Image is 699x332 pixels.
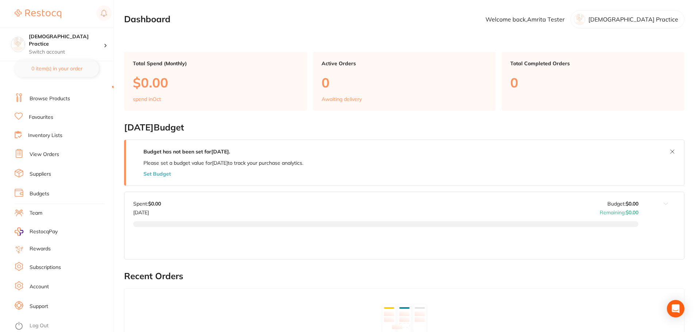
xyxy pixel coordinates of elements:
a: Team [30,210,42,217]
a: View Orders [30,151,59,158]
a: Active Orders0Awaiting delivery [313,52,496,111]
img: Restocq Logo [15,9,61,18]
p: Remaining: [600,207,638,215]
h2: Dashboard [124,14,170,24]
a: Budgets [30,190,49,198]
p: Budget: [607,201,638,207]
a: Total Completed Orders0 [502,52,684,111]
p: Total Spend (Monthly) [133,60,298,66]
strong: $0.00 [148,200,161,207]
button: Log Out [15,320,111,332]
h2: [DATE] Budget [124,122,684,133]
a: Favourites [29,114,53,121]
img: Amrita Practice [11,37,25,51]
p: 0 [510,75,676,90]
h4: Amrita Practice [29,33,104,47]
a: Inventory Lists [28,132,62,139]
a: Support [30,303,48,310]
a: Account [30,283,49,290]
button: Set Budget [143,171,171,177]
h2: Recent Orders [124,271,684,281]
p: Welcome back, Amrita Tester [485,16,565,23]
p: Spent: [133,201,161,207]
p: $0.00 [133,75,298,90]
p: Please set a budget value for [DATE] to track your purchase analytics. [143,160,303,166]
a: Rewards [30,245,51,253]
a: Restocq Logo [15,5,61,22]
img: RestocqPay [15,227,23,236]
p: 0 [322,75,487,90]
a: Browse Products [30,95,70,102]
strong: Budget has not been set for [DATE] . [143,148,230,155]
p: Switch account [29,48,104,56]
p: spend in Oct [133,96,161,102]
p: [DATE] [133,207,161,215]
span: RestocqPay [30,228,58,235]
p: Awaiting delivery [322,96,362,102]
a: RestocqPay [15,227,58,236]
div: Open Intercom Messenger [667,300,684,317]
strong: $0.00 [626,200,638,207]
p: Active Orders [322,60,487,66]
button: 0 item(s) in your order [15,60,99,77]
a: Total Spend (Monthly)$0.00spend inOct [124,52,307,111]
a: Suppliers [30,171,51,178]
p: [DEMOGRAPHIC_DATA] Practice [588,16,678,23]
a: Log Out [30,322,49,329]
a: Subscriptions [30,264,61,271]
strong: $0.00 [626,209,638,216]
p: Total Completed Orders [510,60,676,66]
